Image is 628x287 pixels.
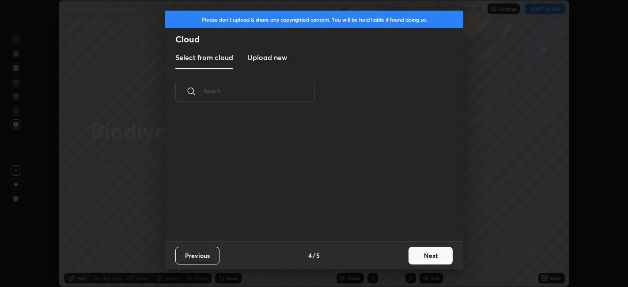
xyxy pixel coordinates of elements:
[175,34,463,45] h2: Cloud
[175,247,219,264] button: Previous
[316,251,320,260] h4: 5
[165,11,463,28] div: Please don't upload & share any copyrighted content. You will be held liable if found doing so.
[313,251,315,260] h4: /
[409,247,453,264] button: Next
[204,72,315,110] input: Search
[175,52,233,63] h3: Select from cloud
[308,251,312,260] h4: 4
[247,52,287,63] h3: Upload new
